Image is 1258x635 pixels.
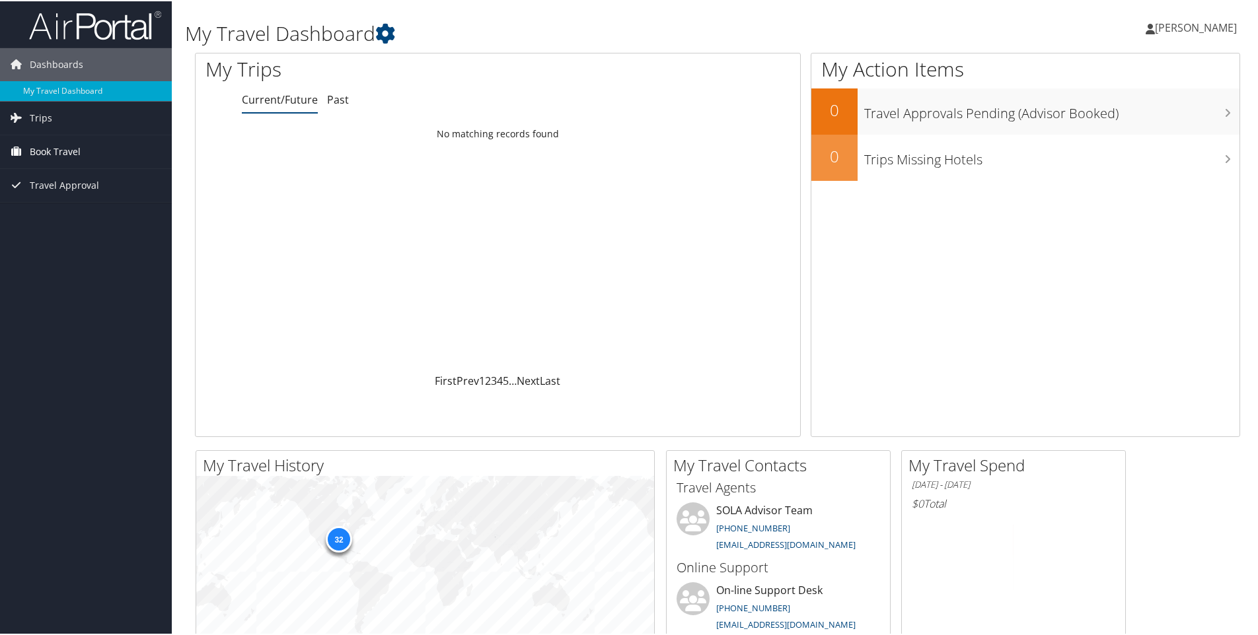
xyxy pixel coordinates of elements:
h3: Travel Approvals Pending (Advisor Booked) [864,96,1239,121]
a: 0Travel Approvals Pending (Advisor Booked) [811,87,1239,133]
div: 32 [326,525,352,551]
h2: My Travel Spend [908,453,1125,475]
h2: My Travel History [203,453,654,475]
h1: My Action Items [811,54,1239,82]
img: airportal-logo.png [29,9,161,40]
h6: [DATE] - [DATE] [912,477,1115,490]
span: $0 [912,495,924,510]
a: Last [540,372,560,387]
span: [PERSON_NAME] [1155,19,1237,34]
a: Prev [457,372,479,387]
h2: 0 [811,98,858,120]
a: [PHONE_NUMBER] [716,601,790,613]
span: Dashboards [30,47,83,80]
h3: Online Support [677,557,880,576]
td: No matching records found [196,121,800,145]
a: [PERSON_NAME] [1146,7,1250,46]
li: On-line Support Desk [670,581,887,635]
h1: My Travel Dashboard [185,18,895,46]
a: [EMAIL_ADDRESS][DOMAIN_NAME] [716,537,856,549]
a: Current/Future [242,91,318,106]
a: [PHONE_NUMBER] [716,521,790,533]
h1: My Trips [205,54,538,82]
h6: Total [912,495,1115,510]
a: [EMAIL_ADDRESS][DOMAIN_NAME] [716,617,856,629]
span: Book Travel [30,134,81,167]
a: Past [327,91,349,106]
a: 5 [503,372,509,387]
a: Next [517,372,540,387]
a: 1 [479,372,485,387]
a: 2 [485,372,491,387]
a: 0Trips Missing Hotels [811,133,1239,180]
a: 3 [491,372,497,387]
li: SOLA Advisor Team [670,501,887,555]
a: First [435,372,457,387]
span: Travel Approval [30,168,99,201]
span: … [509,372,517,387]
h3: Trips Missing Hotels [864,143,1239,168]
h3: Travel Agents [677,477,880,496]
h2: 0 [811,144,858,166]
a: 4 [497,372,503,387]
span: Trips [30,100,52,133]
h2: My Travel Contacts [673,453,890,475]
